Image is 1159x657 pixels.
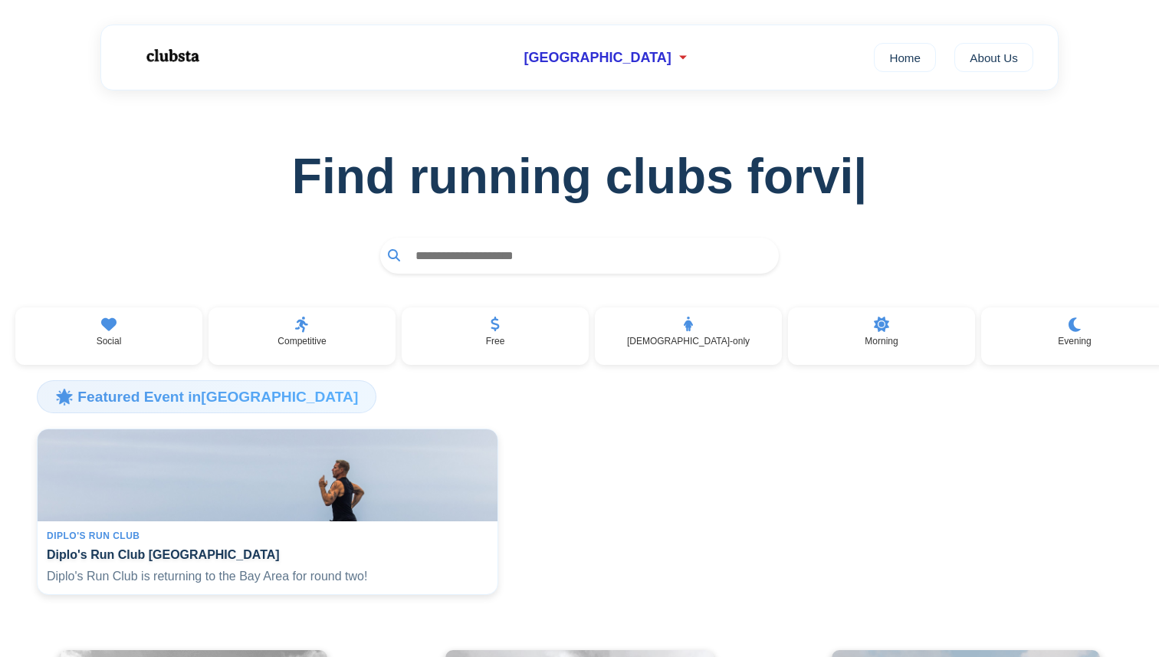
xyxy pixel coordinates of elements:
[37,380,376,412] h3: 🌟 Featured Event in [GEOGRAPHIC_DATA]
[1058,336,1091,347] p: Evening
[47,568,488,585] p: Diplo's Run Club is returning to the Bay Area for round two!
[853,149,867,204] span: |
[277,336,326,347] p: Competitive
[97,336,122,347] p: Social
[813,148,867,205] span: vi
[47,531,488,541] div: Diplo's Run Club
[524,50,671,66] span: [GEOGRAPHIC_DATA]
[38,429,497,521] img: Diplo's Run Club San Francisco
[25,148,1134,205] h1: Find running clubs for
[627,336,750,347] p: [DEMOGRAPHIC_DATA]-only
[126,37,218,75] img: Logo
[874,43,936,72] a: Home
[486,336,505,347] p: Free
[865,336,898,347] p: Morning
[954,43,1033,72] a: About Us
[47,547,488,562] h4: Diplo's Run Club [GEOGRAPHIC_DATA]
